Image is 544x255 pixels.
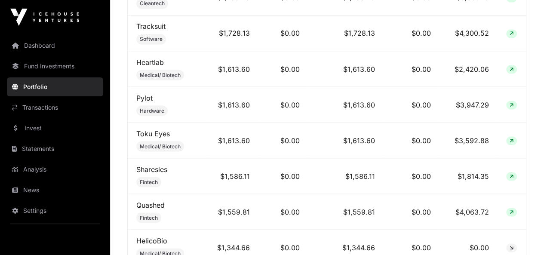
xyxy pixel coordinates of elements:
span: Hardware [140,107,164,114]
td: $0.00 [258,51,308,87]
a: Pylot [136,93,153,102]
td: $1,728.13 [206,15,258,51]
td: $0.00 [384,123,440,158]
a: News [7,181,103,200]
td: $0.00 [258,158,308,194]
td: $3,947.29 [440,87,498,123]
td: $0.00 [384,194,440,230]
td: $1,613.60 [308,51,383,87]
td: $1,559.81 [308,194,383,230]
td: $0.00 [258,15,308,51]
a: Transactions [7,98,103,117]
a: Portfolio [7,77,103,96]
a: Sharesies [136,165,167,173]
span: Software [140,36,163,43]
a: HelicoBio [136,236,167,245]
a: Invest [7,119,103,138]
a: Quashed [136,200,165,209]
td: $0.00 [258,123,308,158]
td: $4,300.52 [440,15,498,51]
a: Heartlab [136,58,164,66]
img: Icehouse Ventures Logo [10,9,79,26]
td: $1,613.60 [308,123,383,158]
span: Medical/ Biotech [140,143,181,150]
td: $3,592.88 [440,123,498,158]
td: $1,613.60 [206,123,258,158]
td: $0.00 [384,87,440,123]
td: $0.00 [258,194,308,230]
td: $0.00 [258,87,308,123]
td: $1,613.60 [206,51,258,87]
a: Toku Eyes [136,129,170,138]
span: Fintech [140,178,158,185]
a: Tracksuit [136,22,166,31]
td: $1,586.11 [206,158,258,194]
a: Settings [7,201,103,220]
a: Fund Investments [7,57,103,76]
td: $0.00 [384,51,440,87]
td: $2,420.06 [440,51,498,87]
td: $1,814.35 [440,158,498,194]
span: Medical/ Biotech [140,71,181,78]
iframe: Chat Widget [501,214,544,255]
td: $0.00 [384,158,440,194]
a: Analysis [7,160,103,179]
a: Statements [7,139,103,158]
td: $4,063.72 [440,194,498,230]
td: $1,613.60 [308,87,383,123]
td: $0.00 [384,15,440,51]
td: $1,586.11 [308,158,383,194]
td: $1,613.60 [206,87,258,123]
td: $1,728.13 [308,15,383,51]
span: Fintech [140,214,158,221]
a: Dashboard [7,36,103,55]
td: $1,559.81 [206,194,258,230]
